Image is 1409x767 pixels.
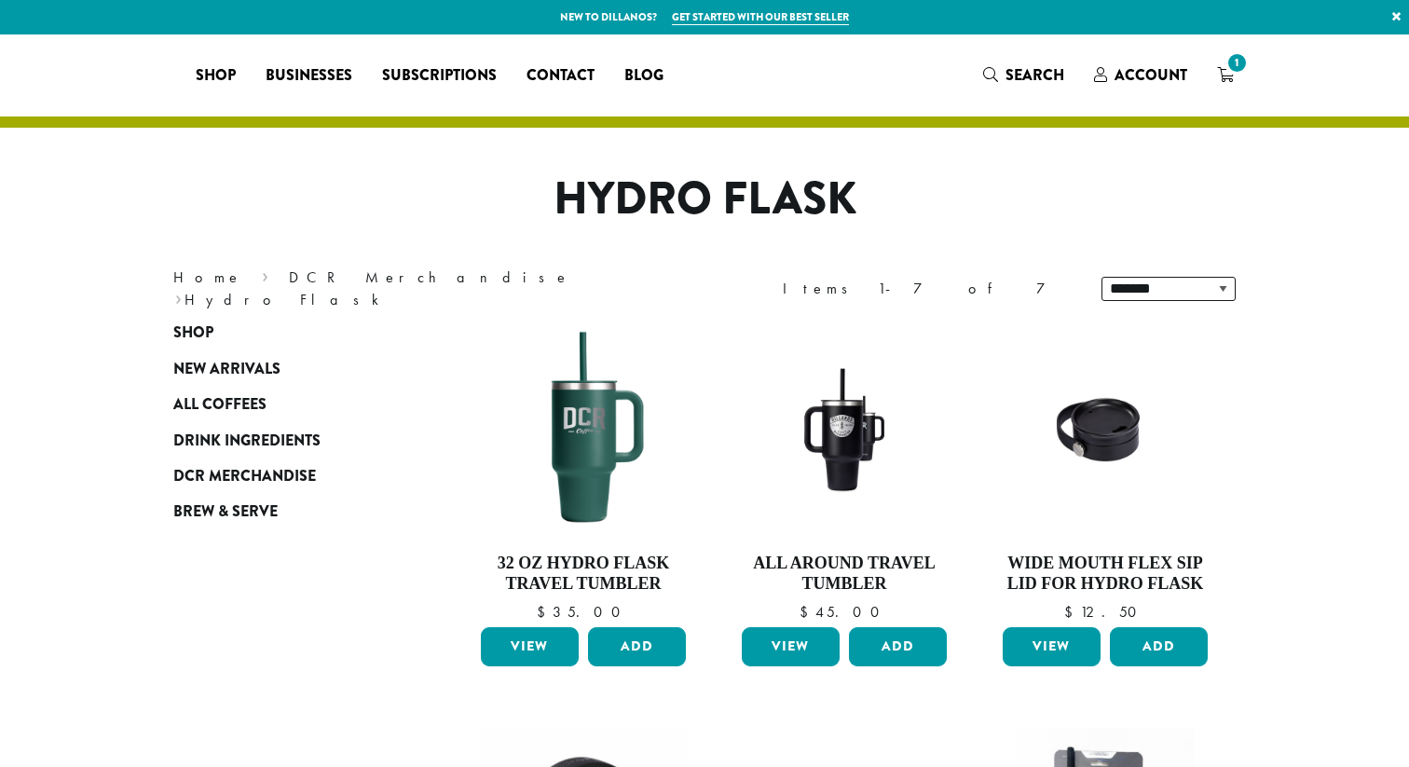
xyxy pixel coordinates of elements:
a: Brew & Serve [173,494,397,529]
button: Add [849,627,947,666]
a: Shop [173,315,397,350]
a: Shop [181,61,251,90]
a: Drink Ingredients [173,422,397,458]
span: Brew & Serve [173,500,278,524]
span: DCR Merchandise [173,465,316,488]
span: $ [800,602,815,622]
h4: Wide Mouth Flex Sip Lid for Hydro Flask [998,554,1212,594]
div: Items 1-7 of 7 [783,278,1074,300]
a: All Around Travel Tumbler $45.00 [737,324,951,620]
span: $ [537,602,553,622]
a: Search [968,60,1079,90]
a: New Arrivals [173,351,397,387]
a: Wide Mouth Flex Sip Lid for Hydro Flask $12.50 [998,324,1212,620]
a: DCR Merchandise [289,267,570,287]
a: All Coffees [173,387,397,422]
h1: Hydro Flask [159,172,1250,226]
span: Subscriptions [382,64,497,88]
bdi: 45.00 [800,602,888,622]
a: DCR Merchandise [173,459,397,494]
span: Shop [173,322,213,345]
bdi: 12.50 [1064,602,1145,622]
span: › [262,260,268,289]
h4: All Around Travel Tumbler [737,554,951,594]
a: View [481,627,579,666]
button: Add [588,627,686,666]
span: Shop [196,64,236,88]
img: T32_Black_1200x900.jpg [737,351,951,512]
button: Add [1110,627,1208,666]
span: Search [1005,64,1064,86]
span: Businesses [266,64,352,88]
span: Blog [624,64,663,88]
span: $ [1064,602,1080,622]
span: All Coffees [173,393,267,417]
bdi: 35.00 [537,602,629,622]
img: 32TravelTumbler_Fir-e1741126779857.png [476,324,691,539]
span: New Arrivals [173,358,280,381]
span: Account [1115,64,1187,86]
span: Drink Ingredients [173,430,321,453]
span: › [175,282,182,311]
a: Home [173,267,242,287]
a: View [742,627,840,666]
span: Contact [527,64,595,88]
h4: 32 oz Hydro Flask Travel Tumbler [476,554,691,594]
img: Hydro-Flask-WM-Flex-Sip-Lid-Black_.jpg [998,351,1212,512]
a: 32 oz Hydro Flask Travel Tumbler $35.00 [476,324,691,620]
a: View [1003,627,1101,666]
nav: Breadcrumb [173,267,677,311]
span: 1 [1224,50,1250,75]
a: Get started with our best seller [672,9,849,25]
